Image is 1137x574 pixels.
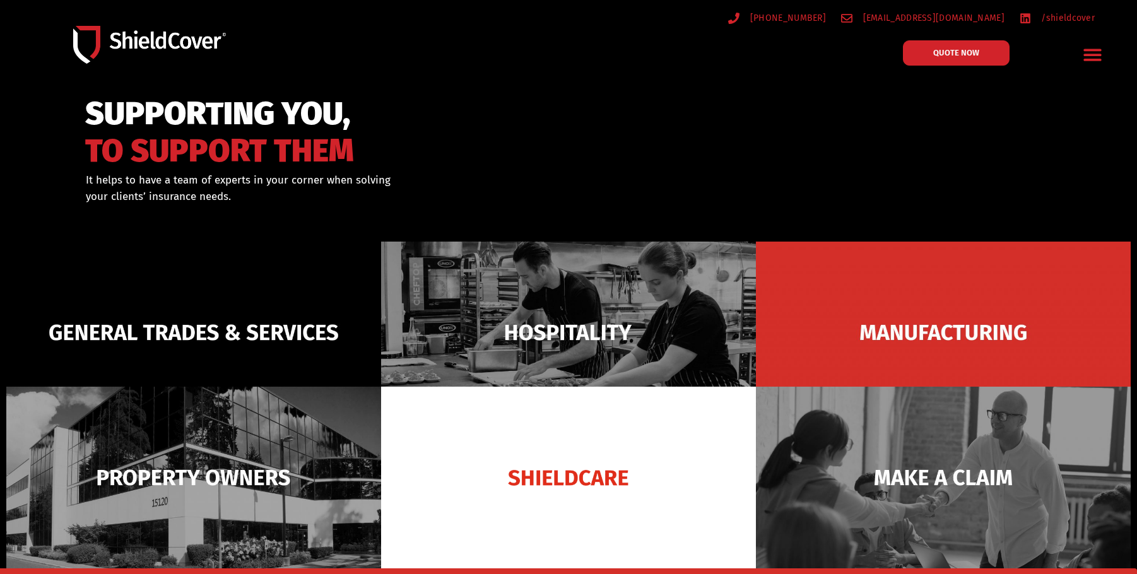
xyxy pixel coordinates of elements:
[73,26,226,63] img: Shield-Cover-Underwriting-Australia-logo-full
[86,172,633,204] div: It helps to have a team of experts in your corner when solving
[747,10,826,26] span: [PHONE_NUMBER]
[728,10,826,26] a: [PHONE_NUMBER]
[933,49,979,57] span: QUOTE NOW
[85,101,354,127] span: SUPPORTING YOU,
[1038,10,1095,26] span: /shieldcover
[841,10,1004,26] a: [EMAIL_ADDRESS][DOMAIN_NAME]
[903,40,1010,66] a: QUOTE NOW
[86,189,633,205] p: your clients’ insurance needs.
[1020,10,1095,26] a: /shieldcover
[860,10,1004,26] span: [EMAIL_ADDRESS][DOMAIN_NAME]
[1078,40,1107,69] div: Menu Toggle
